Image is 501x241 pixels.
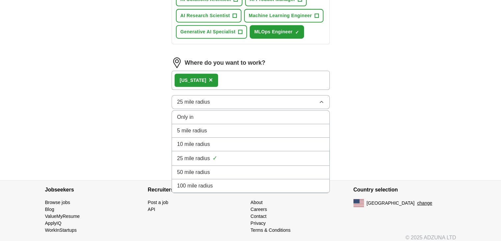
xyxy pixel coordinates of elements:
[148,200,168,205] a: Post a job
[177,140,210,148] span: 10 mile radius
[251,200,263,205] a: About
[177,113,194,121] span: Only in
[295,30,299,35] span: ✓
[177,98,210,106] span: 25 mile radius
[251,207,267,212] a: Careers
[172,57,182,68] img: location.png
[249,12,312,19] span: Machine Learning Engineer
[181,28,236,35] span: Generative AI Specialist
[209,76,213,84] span: ×
[254,28,292,35] span: MLOps Engineer
[148,207,155,212] a: API
[185,58,265,67] label: Where do you want to work?
[367,200,415,207] span: [GEOGRAPHIC_DATA]
[172,95,330,109] button: 25 mile radius
[244,9,323,22] button: Machine Learning Engineer
[45,200,70,205] a: Browse jobs
[45,221,62,226] a: ApplyIQ
[177,168,210,176] span: 50 mile radius
[180,78,206,83] strong: [US_STATE]
[250,25,304,39] button: MLOps Engineer✓
[209,75,213,85] button: ×
[176,25,247,39] button: Generative AI Specialist
[251,214,266,219] a: Contact
[176,9,242,22] button: AI Research Scientist
[181,12,230,19] span: AI Research Scientist
[45,214,80,219] a: ValueMyResume
[251,227,291,233] a: Terms & Conditions
[212,154,217,163] span: ✓
[353,181,456,199] h4: Country selection
[177,155,210,162] span: 25 mile radius
[45,227,77,233] a: WorkInStartups
[251,221,266,226] a: Privacy
[417,200,432,207] button: change
[177,127,207,135] span: 5 mile radius
[353,199,364,207] img: US flag
[45,207,54,212] a: Blog
[177,182,213,190] span: 100 mile radius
